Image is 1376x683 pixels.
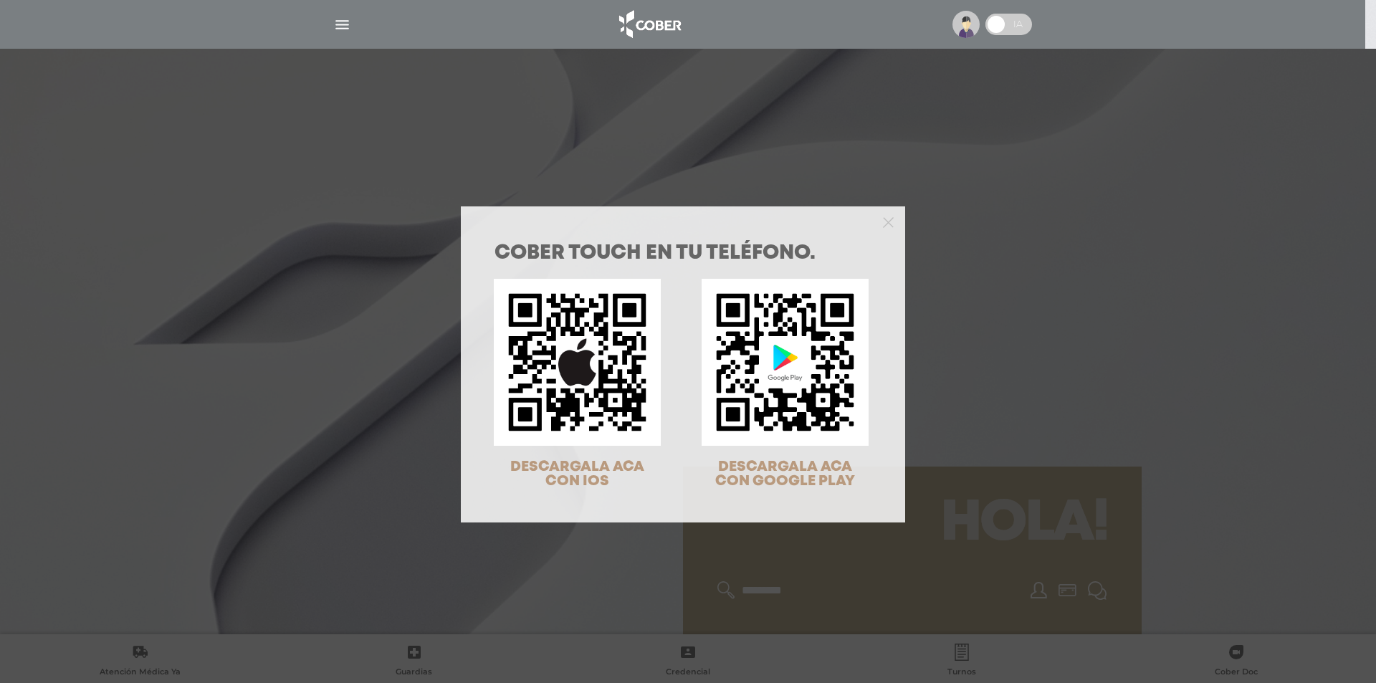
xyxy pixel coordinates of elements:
span: DESCARGALA ACA CON GOOGLE PLAY [715,460,855,488]
h1: COBER TOUCH en tu teléfono. [494,244,871,264]
button: Close [883,215,894,228]
img: qr-code [702,279,869,446]
img: qr-code [494,279,661,446]
span: DESCARGALA ACA CON IOS [510,460,644,488]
